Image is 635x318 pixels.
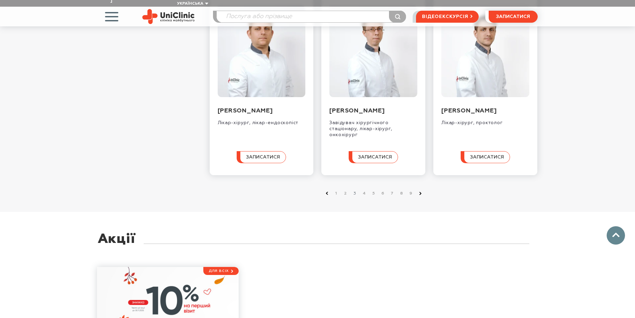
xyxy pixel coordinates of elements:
span: записатися [246,155,280,160]
div: Лікар-хірург, проктолог [441,115,529,126]
div: Завідувач хірургічного стаціонару, лікар-хірург, онкохірург [329,115,417,138]
a: відеоекскурсія [416,11,478,23]
a: [PERSON_NAME] [329,108,385,114]
a: 7 [389,190,396,197]
a: 1 [333,190,340,197]
img: Колісник Сергій Олександрович [441,5,529,97]
a: 8 [398,190,405,197]
a: 6 [380,190,386,197]
a: 9 [408,190,414,197]
div: Акції [98,232,135,257]
button: Українська [175,1,208,6]
span: записатися [496,14,530,19]
button: записатися [489,11,538,23]
span: відеоекскурсія [422,11,468,22]
span: Для всіх [208,269,229,273]
a: 2 [342,190,349,197]
img: Сиволап Дмитро Віталійович [329,5,417,97]
input: Послуга або прізвище [217,11,406,22]
a: [PERSON_NAME] [218,108,273,114]
span: Українська [177,2,203,6]
a: 4 [361,190,368,197]
button: записатися [349,151,398,163]
button: записатися [237,151,286,163]
img: Колісник Ігор Олександрович [218,5,306,97]
span: записатися [470,155,504,160]
div: Лікар-хірург, лікар-ендоскопіст [218,115,306,126]
button: записатися [461,151,510,163]
img: Uniclinic [142,9,195,24]
span: записатися [358,155,392,160]
a: [PERSON_NAME] [441,108,497,114]
a: 5 [370,190,377,197]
